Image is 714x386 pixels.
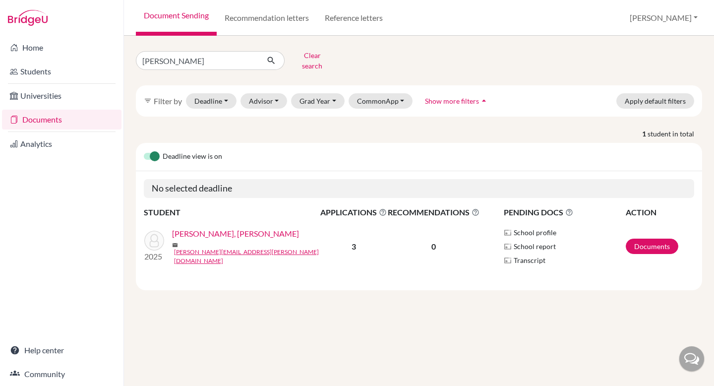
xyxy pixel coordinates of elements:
span: PENDING DOCS [504,206,625,218]
span: Filter by [154,96,182,106]
img: Parchments logo [504,257,512,264]
button: Advisor [240,93,288,109]
span: School report [514,241,556,252]
p: 2025 [144,251,164,262]
a: [PERSON_NAME], [PERSON_NAME] [172,228,299,240]
th: ACTION [625,206,694,219]
i: filter_list [144,97,152,105]
b: 3 [352,242,356,251]
button: Apply default filters [616,93,694,109]
a: Home [2,38,121,58]
span: School profile [514,227,556,238]
a: Help center [2,340,121,360]
button: Deadline [186,93,237,109]
button: Clear search [285,48,340,73]
img: Parchments logo [504,229,512,237]
button: Grad Year [291,93,345,109]
h5: No selected deadline [144,179,694,198]
span: RECOMMENDATIONS [388,206,479,218]
a: Students [2,62,121,81]
p: 0 [388,241,479,253]
button: Show more filtersarrow_drop_up [416,93,497,109]
a: Analytics [2,134,121,154]
i: arrow_drop_up [479,96,489,106]
span: Show more filters [425,97,479,105]
a: Universities [2,86,121,106]
img: Michael Oluwamayowa Olubambo, Balogun [144,231,164,251]
th: STUDENT [144,206,320,219]
a: Community [2,364,121,384]
span: Help [23,7,43,16]
span: Transcript [514,255,545,265]
a: Documents [2,110,121,129]
input: Find student by name... [136,51,259,70]
img: Bridge-U [8,10,48,26]
span: mail [172,242,178,248]
button: CommonApp [349,93,413,109]
span: student in total [648,129,702,139]
span: APPLICATIONS [320,206,387,218]
a: [PERSON_NAME][EMAIL_ADDRESS][PERSON_NAME][DOMAIN_NAME] [174,248,327,265]
a: Documents [626,239,678,254]
button: [PERSON_NAME] [625,8,702,27]
span: Deadline view is on [163,151,222,163]
img: Parchments logo [504,243,512,251]
strong: 1 [642,129,648,139]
